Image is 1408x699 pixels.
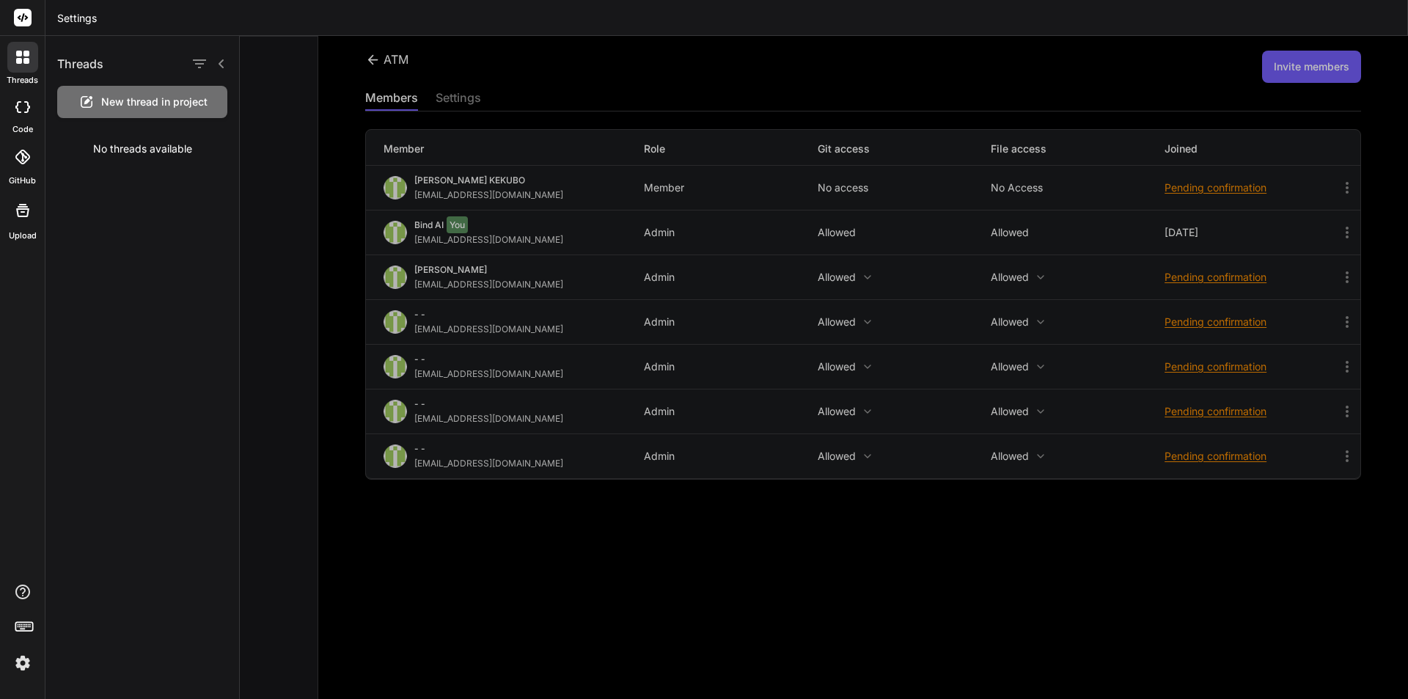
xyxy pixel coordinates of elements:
[57,55,103,73] h1: Threads
[9,230,37,242] label: Upload
[9,175,36,187] label: GitHub
[7,74,38,87] label: threads
[12,123,33,136] label: code
[101,95,208,109] span: New thread in project
[45,130,239,168] div: No threads available
[10,651,35,676] img: settings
